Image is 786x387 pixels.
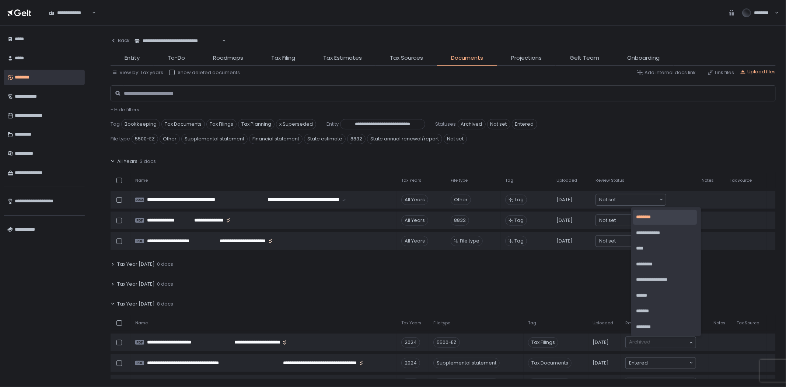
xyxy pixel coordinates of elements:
[433,358,500,368] div: Supplemental statement
[713,320,726,326] span: Notes
[117,301,155,307] span: Tax Year [DATE]
[487,119,510,129] span: Not set
[599,237,616,245] span: Not set
[135,178,148,183] span: Name
[511,54,542,62] span: Projections
[111,33,130,48] button: Back
[433,337,460,348] div: 5500-EZ
[599,217,616,224] span: Not set
[111,136,130,142] span: File type
[390,54,423,62] span: Tax Sources
[181,134,248,144] span: Supplemental statement
[740,69,776,75] button: Upload files
[112,69,163,76] button: View by: Tax years
[556,178,577,183] span: Uploaded
[451,195,471,205] div: Other
[556,217,573,224] span: [DATE]
[708,69,734,76] button: Link files
[130,33,226,49] div: Search for option
[528,358,572,368] span: Tax Documents
[401,178,422,183] span: Tax Years
[135,320,148,326] span: Name
[570,54,599,62] span: Gelt Team
[125,54,140,62] span: Entity
[111,107,139,113] button: - Hide filters
[451,178,468,183] span: File type
[304,134,346,144] span: State estimate
[451,215,469,226] div: 8832
[451,54,483,62] span: Documents
[44,5,96,20] div: Search for option
[157,301,173,307] span: 8 docs
[556,196,573,203] span: [DATE]
[596,236,666,247] div: Search for option
[433,320,450,326] span: File type
[168,54,185,62] span: To-Do
[629,339,689,346] input: Search for option
[626,337,696,348] div: Search for option
[436,121,456,128] span: Statuses
[593,320,614,326] span: Uploaded
[593,339,609,346] span: [DATE]
[629,359,648,367] span: Entered
[347,134,366,144] span: 8832
[616,237,659,245] input: Search for option
[117,261,155,268] span: Tax Year [DATE]
[132,134,158,144] span: 5500-EZ
[401,320,422,326] span: Tax Years
[737,320,759,326] span: Tax Source
[249,134,303,144] span: Financial statement
[276,119,316,129] span: x Superseded
[616,196,659,203] input: Search for option
[117,158,137,165] span: All Years
[157,281,173,287] span: 0 docs
[117,281,155,287] span: Tax Year [DATE]
[599,196,616,203] span: Not set
[625,320,654,326] span: Review Status
[556,238,573,244] span: [DATE]
[514,238,524,244] span: Tag
[626,358,696,369] div: Search for option
[595,178,625,183] span: Review Status
[401,215,428,226] div: All Years
[528,320,536,326] span: Tag
[161,119,205,129] span: Tax Documents
[730,178,752,183] span: Tax Source
[206,119,237,129] span: Tax Filings
[111,37,130,44] div: Back
[121,119,160,129] span: Bookkeeping
[627,54,660,62] span: Onboarding
[460,238,479,244] span: File type
[401,337,420,348] div: 2024
[157,261,173,268] span: 0 docs
[505,178,513,183] span: Tag
[140,158,156,165] span: 3 docs
[401,195,428,205] div: All Years
[111,121,120,128] span: Tag
[323,54,362,62] span: Tax Estimates
[596,215,666,226] div: Search for option
[514,217,524,224] span: Tag
[514,196,524,203] span: Tag
[648,359,689,367] input: Search for option
[238,119,275,129] span: Tax Planning
[596,194,666,205] div: Search for option
[367,134,442,144] span: State annual renewal/report
[702,178,714,183] span: Notes
[616,217,659,224] input: Search for option
[213,54,243,62] span: Roadmaps
[271,54,295,62] span: Tax Filing
[528,337,558,348] span: Tax Filings
[512,119,537,129] span: Entered
[458,119,486,129] span: Archived
[637,69,696,76] div: Add internal docs link
[401,358,420,368] div: 2024
[160,134,180,144] span: Other
[593,360,609,366] span: [DATE]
